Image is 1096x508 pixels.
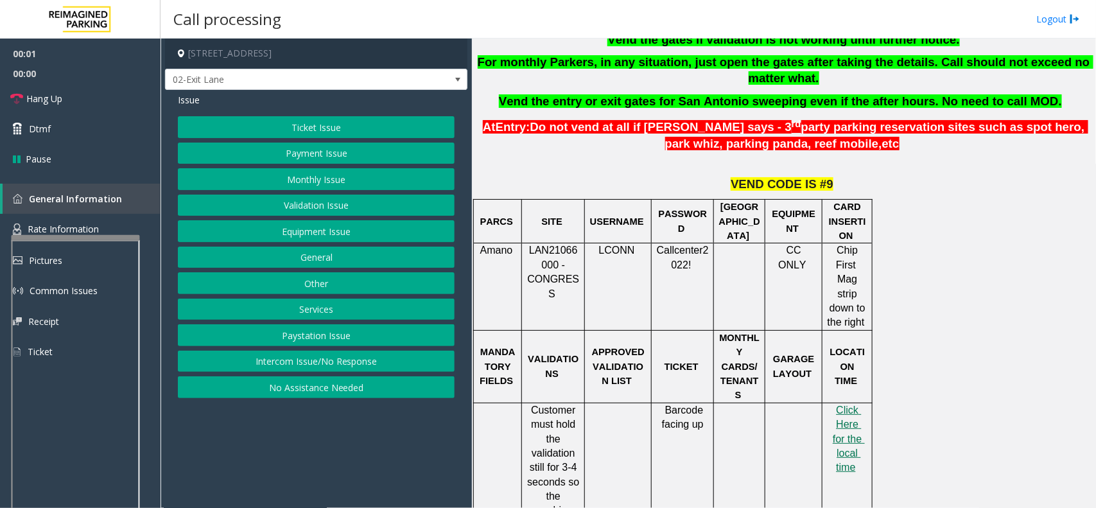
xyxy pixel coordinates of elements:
button: Intercom Issue/No Response [178,351,455,372]
span: SITE [542,216,563,227]
span: LCONN [599,245,635,256]
span: General Information [29,193,122,205]
img: logout [1070,12,1080,26]
span: TICKET [665,362,699,372]
a: General Information [3,184,161,214]
span: Mag strip down to the right [828,274,869,328]
b: For monthly Parkers, in any situation, just open the gates after taking the details. Call should ... [478,55,1093,85]
button: No Assistance Needed [178,376,455,398]
span: MANDATORY FIELDS [480,347,515,386]
span: [GEOGRAPHIC_DATA] [719,202,760,241]
span: LOCATION TIME [830,347,865,386]
button: Payment Issue [178,143,455,164]
b: Vend the entry or exit gates for San Antonio sweeping even if the after hours. No need to call MOD. [499,94,1062,108]
span: APPROVED VALIDATION LIST [592,347,647,386]
span: Entry: [496,120,530,134]
button: Services [178,299,455,320]
span: Do not vend at all if [PERSON_NAME] says - 3 [530,120,792,134]
a: Logout [1036,12,1080,26]
button: Paystation Issue [178,324,455,346]
span: CARD INSERTION [829,202,866,241]
button: Validation Issue [178,195,455,216]
span: PASSWORD [658,209,707,233]
button: Monthly Issue [178,168,455,190]
span: Callcenter2022! [657,245,709,270]
span: party parking reservation sites such as spot hero, park whiz, parking panda, reef mobile, [665,120,1088,150]
span: 02-Exit Lane [166,69,406,90]
button: Equipment Issue [178,220,455,242]
span: MONTHLY CARDS/TENANTS [719,333,760,401]
a: Click Here for the local time [833,405,865,473]
span: Dtmf [29,122,51,136]
span: Hang Up [26,92,62,105]
span: VEND CODE IS #9 [731,177,833,191]
span: etc [882,137,900,151]
img: 'icon' [13,194,22,204]
span: VALIDATIONS [528,354,578,378]
span: Chip First [836,245,861,270]
span: LAN21066000 - CONGRESS [527,245,579,299]
button: Ticket Issue [178,116,455,138]
span: At [483,120,496,134]
button: Other [178,272,455,294]
button: General [178,247,455,268]
span: GARAGE LAYOUT [773,354,817,378]
span: Pause [26,152,51,166]
span: Issue [178,93,200,107]
span: Rate Information [28,223,99,235]
span: Amano [480,245,513,256]
span: EQUIPMENT [772,209,816,233]
img: 'icon' [13,223,21,235]
span: USERNAME [590,216,644,227]
span: CC ONLY [778,245,806,270]
span: PARCS [480,216,513,227]
h4: [STREET_ADDRESS] [165,39,467,69]
span: rd [792,119,801,129]
h3: Call processing [167,3,288,35]
b: Vend the gates if validation is not working until further notice. [607,33,959,46]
